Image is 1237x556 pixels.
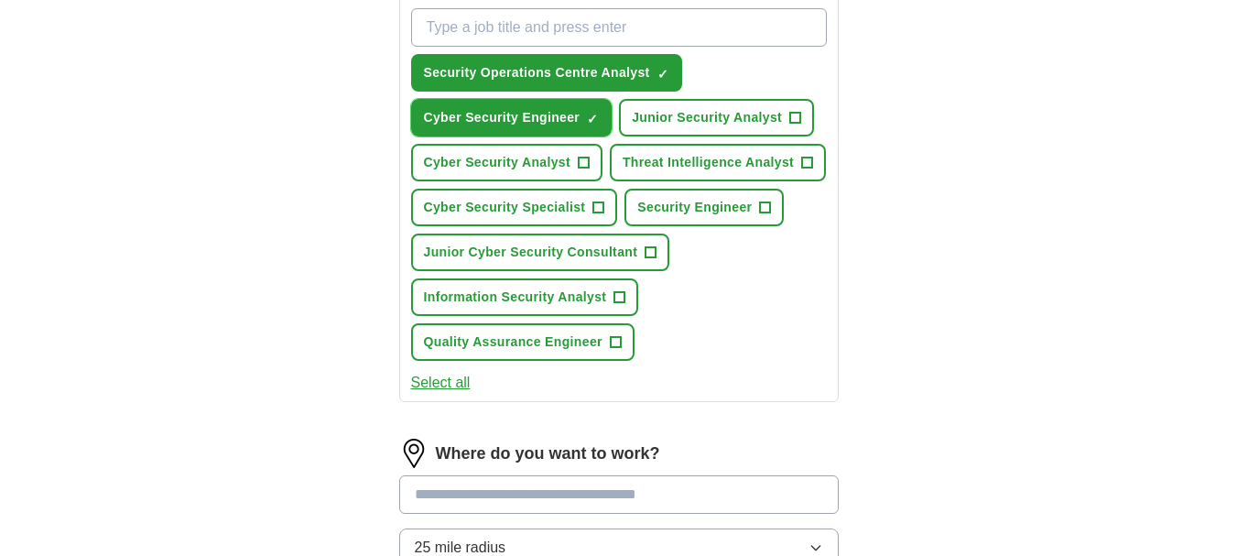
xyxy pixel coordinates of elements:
[624,189,784,226] button: Security Engineer
[424,198,586,217] span: Cyber Security Specialist
[632,108,782,127] span: Junior Security Analyst
[424,153,570,172] span: Cyber Security Analyst
[399,439,429,468] img: location.png
[411,189,618,226] button: Cyber Security Specialist
[619,99,814,136] button: Junior Security Analyst
[424,63,650,82] span: Security Operations Centre Analyst
[411,372,471,394] button: Select all
[411,234,670,271] button: Junior Cyber Security Consultant
[424,108,581,127] span: Cyber Security Engineer
[411,323,635,361] button: Quality Assurance Engineer
[411,99,613,136] button: Cyber Security Engineer✓
[424,333,602,352] span: Quality Assurance Engineer
[610,144,826,181] button: Threat Intelligence Analyst
[411,144,602,181] button: Cyber Security Analyst
[411,278,639,316] button: Information Security Analyst
[587,112,598,126] span: ✓
[411,54,682,92] button: Security Operations Centre Analyst✓
[411,8,827,47] input: Type a job title and press enter
[424,243,638,262] span: Junior Cyber Security Consultant
[657,67,668,82] span: ✓
[424,288,607,307] span: Information Security Analyst
[623,153,794,172] span: Threat Intelligence Analyst
[436,442,660,466] label: Where do you want to work?
[637,198,752,217] span: Security Engineer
